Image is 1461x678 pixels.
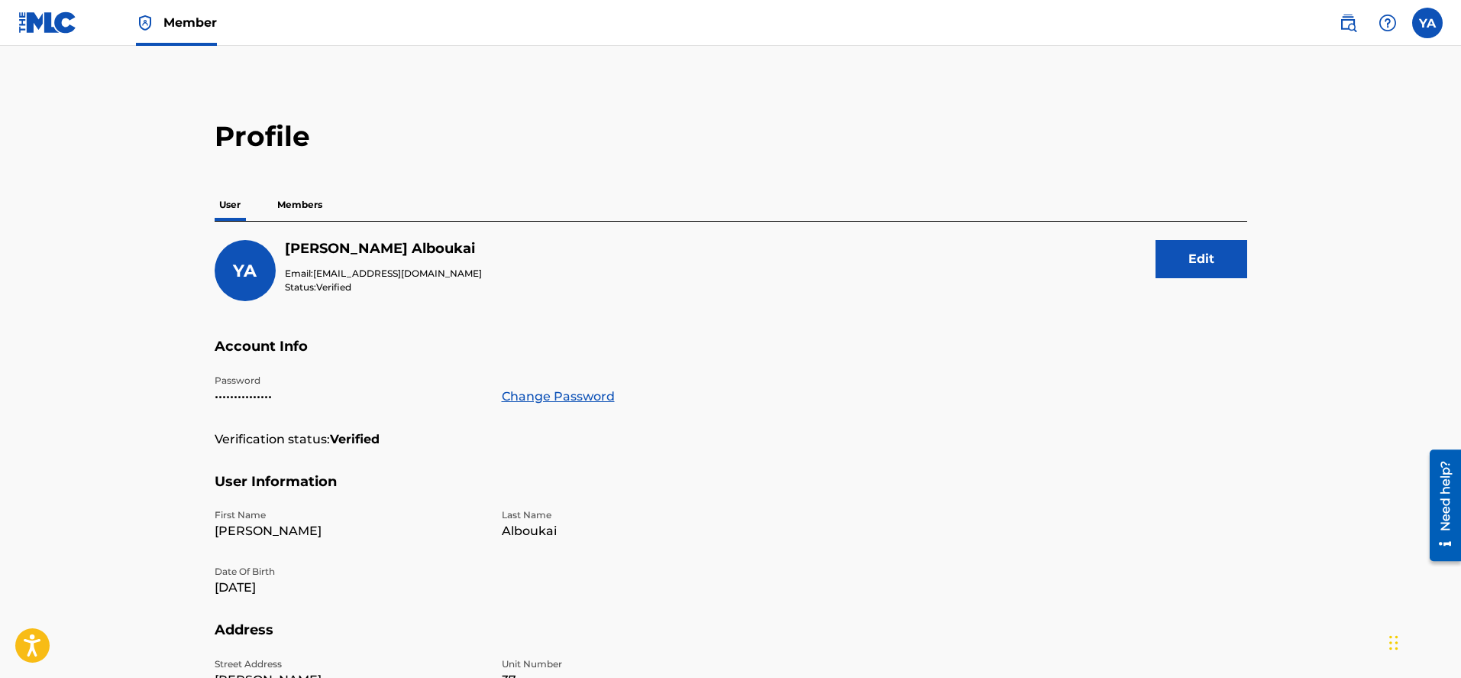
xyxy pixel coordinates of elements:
span: Verified [316,281,351,293]
div: Help [1372,8,1403,38]
img: Top Rightsholder [136,14,154,32]
p: [DATE] [215,579,483,597]
h5: Yaakov Alboukai [285,240,482,258]
p: Verification status: [215,430,330,449]
strong: Verified [330,430,380,449]
p: Alboukai [502,522,771,540]
p: Street Address [215,657,483,671]
h5: Account Info [215,338,1247,374]
p: Password [215,374,483,388]
img: help [1379,14,1397,32]
p: Unit Number [502,657,771,671]
p: User [215,189,245,221]
span: YA [233,261,257,281]
p: ••••••••••••••• [215,388,483,406]
span: [EMAIL_ADDRESS][DOMAIN_NAME] [313,268,482,279]
h5: Address [215,621,1247,657]
img: MLC Logo [18,11,77,34]
h5: User Information [215,473,1247,509]
h2: Profile [215,119,1247,154]
p: Last Name [502,508,771,522]
p: Date Of Birth [215,565,483,579]
iframe: Chat Widget [1385,605,1461,678]
button: Edit [1156,240,1247,278]
p: Members [273,189,327,221]
a: Public Search [1333,8,1363,38]
span: Member [163,14,217,31]
iframe: Resource Center [1418,443,1461,566]
div: Drag [1389,620,1398,666]
p: Email: [285,267,482,281]
p: Status: [285,281,482,294]
div: User Menu [1412,8,1443,38]
a: Change Password [502,388,615,406]
img: search [1339,14,1357,32]
p: First Name [215,508,483,522]
p: [PERSON_NAME] [215,522,483,540]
